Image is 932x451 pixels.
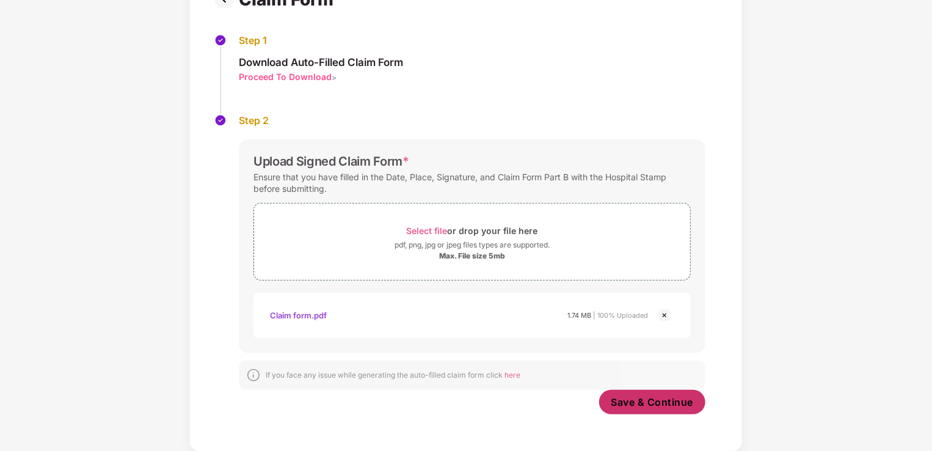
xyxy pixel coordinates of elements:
div: Claim form.pdf [270,305,327,326]
img: svg+xml;base64,PHN2ZyBpZD0iU3RlcC1Eb25lLTMyeDMyIiB4bWxucz0iaHR0cDovL3d3dy53My5vcmcvMjAwMC9zdmciIH... [214,34,227,46]
div: Max. File size 5mb [439,251,505,261]
span: here [504,370,520,380]
div: Ensure that you have filled in the Date, Place, Signature, and Claim Form Part B with the Hospita... [253,169,691,197]
img: svg+xml;base64,PHN2ZyBpZD0iSW5mb18tXzMyeDMyIiBkYXRhLW5hbWU9IkluZm8gLSAzMngzMiIgeG1sbnM9Imh0dHA6Ly... [246,368,261,383]
button: Save & Continue [599,390,706,414]
span: Select file [407,226,448,236]
span: 1.74 MB [568,311,592,320]
img: svg+xml;base64,PHN2ZyBpZD0iU3RlcC1Eb25lLTMyeDMyIiB4bWxucz0iaHR0cDovL3d3dy53My5vcmcvMjAwMC9zdmciIH... [214,114,227,127]
span: > [332,73,337,82]
div: pdf, png, jpg or jpeg files types are supported. [395,239,550,251]
div: Download Auto-Filled Claim Form [239,56,403,69]
div: Upload Signed Claim Form [253,154,409,169]
span: | 100% Uploaded [594,311,649,320]
img: svg+xml;base64,PHN2ZyBpZD0iQ3Jvc3MtMjR4MjQiIHhtbG5zPSJodHRwOi8vd3d3LnczLm9yZy8yMDAwL3N2ZyIgd2lkdG... [657,308,672,323]
div: or drop your file here [407,222,538,239]
div: Proceed To Download [239,71,332,82]
span: Select fileor drop your file herepdf, png, jpg or jpeg files types are supported.Max. File size 5mb [254,213,690,271]
div: Step 2 [239,114,705,127]
div: If you face any issue while generating the auto-filled claim form click [266,370,520,380]
div: Step 1 [239,34,403,47]
span: Save & Continue [611,395,694,409]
